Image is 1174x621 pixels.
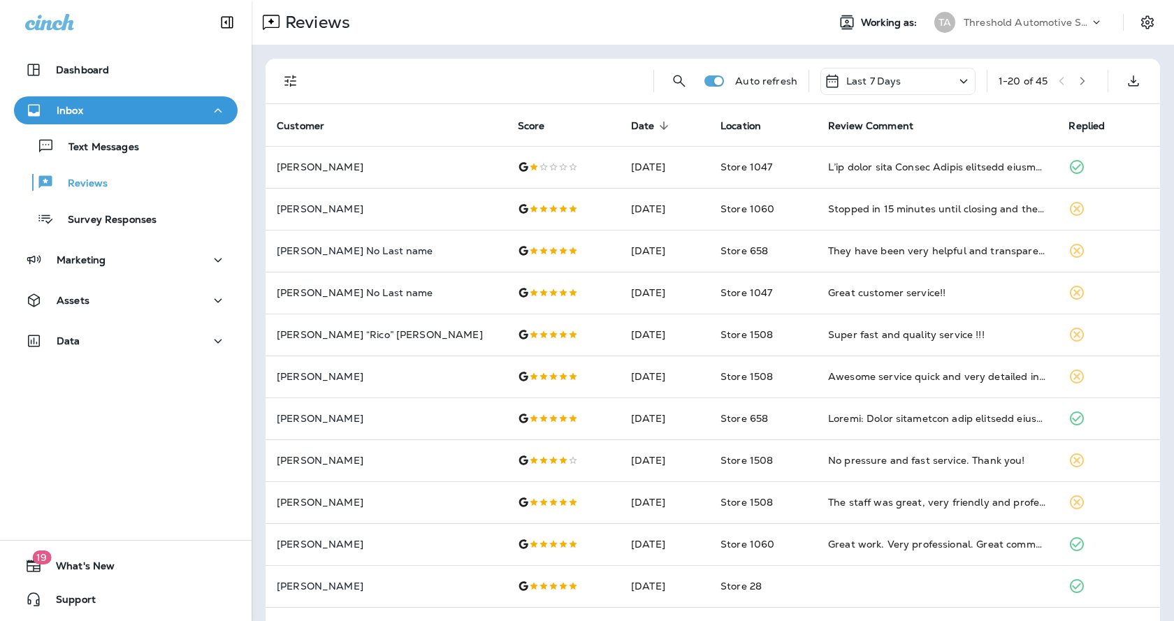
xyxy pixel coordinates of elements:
span: Store 658 [720,244,768,257]
div: I’ve given this Grease Monkey location multiple chances, and unfortunately, each visit has been c... [828,160,1047,174]
div: No pressure and fast service. Thank you! [828,453,1047,467]
div: Update: After everything that happened below, they did a great job of taking responsibility. They... [828,411,1047,425]
td: [DATE] [620,356,709,397]
td: [DATE] [620,146,709,188]
div: Great customer service!! [828,286,1047,300]
span: What's New [42,560,115,577]
p: Reviews [54,177,108,191]
span: Score [518,120,545,132]
span: Location [720,119,779,132]
td: [DATE] [620,481,709,523]
div: Stopped in 15 minutes until closing and the oil change crew treated me like a VIP! Didn’t try to ... [828,202,1047,216]
button: Reviews [14,168,238,197]
span: Customer [277,119,342,132]
button: Settings [1135,10,1160,35]
span: Store 658 [720,412,768,425]
p: Text Messages [55,141,139,154]
p: Survey Responses [54,214,157,227]
span: Store 1047 [720,286,772,299]
td: [DATE] [620,565,709,607]
button: Export as CSV [1119,67,1147,95]
td: [DATE] [620,439,709,481]
span: 19 [32,550,51,564]
td: [DATE] [620,188,709,230]
td: [DATE] [620,397,709,439]
p: [PERSON_NAME] [277,371,495,382]
p: [PERSON_NAME] [277,161,495,173]
span: Support [42,594,96,611]
span: Date [631,120,655,132]
p: Dashboard [56,64,109,75]
span: Replied [1068,120,1105,132]
button: Data [14,327,238,355]
span: Store 1047 [720,161,772,173]
p: [PERSON_NAME] [277,497,495,508]
p: Marketing [57,254,106,265]
span: Date [631,119,673,132]
span: Replied [1068,119,1123,132]
p: Auto refresh [735,75,797,87]
p: [PERSON_NAME] No Last name [277,287,495,298]
p: [PERSON_NAME] [277,539,495,550]
button: Filters [277,67,305,95]
td: [DATE] [620,272,709,314]
button: Dashboard [14,56,238,84]
button: Inbox [14,96,238,124]
div: 1 - 20 of 45 [999,75,1048,87]
span: Location [720,120,761,132]
td: [DATE] [620,230,709,272]
span: Store 28 [720,580,762,592]
span: Store 1508 [720,370,773,383]
p: [PERSON_NAME] “Rico” [PERSON_NAME] [277,329,495,340]
span: Review Comment [828,120,913,132]
p: [PERSON_NAME] [277,580,495,592]
p: [PERSON_NAME] [277,413,495,424]
span: Store 1060 [720,203,774,215]
button: 19What's New [14,552,238,580]
p: Inbox [57,105,83,116]
p: [PERSON_NAME] [277,455,495,466]
div: Awesome service quick and very detailed in there work [828,370,1047,383]
span: Review Comment [828,119,932,132]
div: The staff was great, very friendly and professional. They kept us informed about everything that ... [828,495,1047,509]
p: Last 7 Days [846,75,901,87]
span: Store 1508 [720,328,773,341]
div: Great work. Very professional. Great communication. Alex is the name of manager that was helping ... [828,537,1047,551]
button: Support [14,585,238,613]
p: Assets [57,295,89,306]
div: TA [934,12,955,33]
span: Working as: [861,17,920,29]
button: Text Messages [14,131,238,161]
p: Data [57,335,80,346]
p: Reviews [280,12,350,33]
button: Marketing [14,246,238,274]
span: Score [518,119,563,132]
span: Customer [277,120,324,132]
button: Search Reviews [665,67,693,95]
button: Collapse Sidebar [208,8,247,36]
span: Store 1060 [720,538,774,550]
td: [DATE] [620,523,709,565]
span: Store 1508 [720,496,773,509]
p: [PERSON_NAME] No Last name [277,245,495,256]
button: Assets [14,286,238,314]
span: Store 1508 [720,454,773,467]
div: They have been very helpful and transparent on the work needed on my husband's truck and it is al... [828,244,1047,258]
p: Threshold Automotive Service dba Grease Monkey [964,17,1089,28]
p: [PERSON_NAME] [277,203,495,214]
button: Survey Responses [14,204,238,233]
div: Super fast and quality service !!! [828,328,1047,342]
td: [DATE] [620,314,709,356]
